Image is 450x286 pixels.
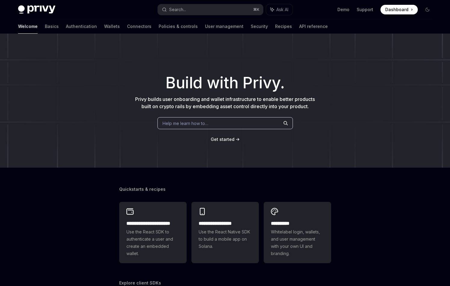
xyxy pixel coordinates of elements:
a: Dashboard [380,5,418,14]
span: Use the React SDK to authenticate a user and create an embedded wallet. [126,228,179,257]
a: API reference [299,19,328,34]
a: **** **** **** ***Use the React Native SDK to build a mobile app on Solana. [191,202,259,263]
a: **** *****Whitelabel login, wallets, and user management with your own UI and branding. [264,202,331,263]
a: Policies & controls [159,19,198,34]
a: Recipes [275,19,292,34]
a: Authentication [66,19,97,34]
span: Build with Privy. [166,78,285,88]
a: Security [251,19,268,34]
a: Connectors [127,19,151,34]
button: Search...⌘K [158,4,263,15]
a: Wallets [104,19,120,34]
a: Basics [45,19,59,34]
span: Privy builds user onboarding and wallet infrastructure to enable better products built on crypto ... [135,96,315,109]
span: Whitelabel login, wallets, and user management with your own UI and branding. [271,228,324,257]
a: Get started [211,136,234,142]
a: User management [205,19,244,34]
img: dark logo [18,5,55,14]
span: Use the React Native SDK to build a mobile app on Solana. [199,228,252,250]
button: Toggle dark mode [423,5,432,14]
div: Search... [169,6,186,13]
span: Help me learn how to… [163,120,208,126]
a: Support [357,7,373,13]
span: Get started [211,137,234,142]
a: Welcome [18,19,38,34]
span: Quickstarts & recipes [119,186,166,192]
span: Dashboard [385,7,408,13]
button: Ask AI [266,4,293,15]
span: Explore client SDKs [119,280,161,286]
span: ⌘ K [253,7,259,12]
span: Ask AI [276,7,288,13]
a: Demo [337,7,349,13]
